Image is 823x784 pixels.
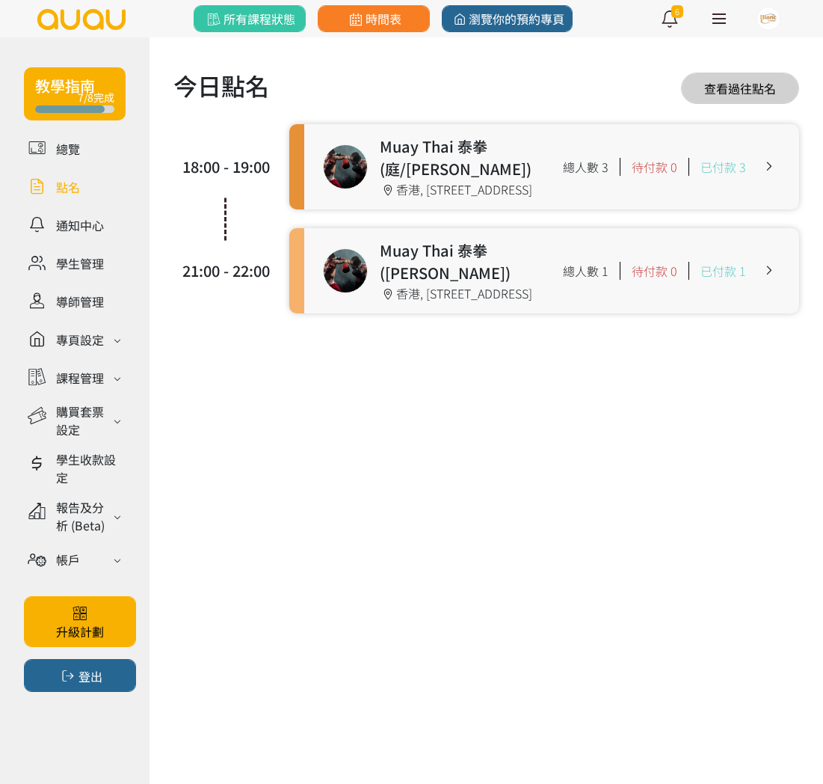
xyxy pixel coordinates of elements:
[204,10,295,28] span: 所有課程狀態
[24,596,136,647] a: 升級計劃
[56,498,109,534] div: 報告及分析 (Beta)
[181,156,271,178] div: 18:00 - 19:00
[56,331,104,349] div: 專頁設定
[442,5,573,32] a: 瀏覽你的預約專頁
[318,5,430,32] a: 時間表
[346,10,401,28] span: 時間表
[56,369,104,387] div: 課程管理
[194,5,306,32] a: 所有課程狀態
[173,67,269,103] h1: 今日點名
[681,73,799,104] a: 查看過往點名
[24,659,136,692] button: 登出
[56,551,80,569] div: 帳戶
[450,10,564,28] span: 瀏覽你的預約專頁
[671,5,683,18] span: 6
[36,9,127,30] img: logo.svg
[56,402,109,438] div: 購買套票設定
[181,260,271,282] div: 21:00 - 22:00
